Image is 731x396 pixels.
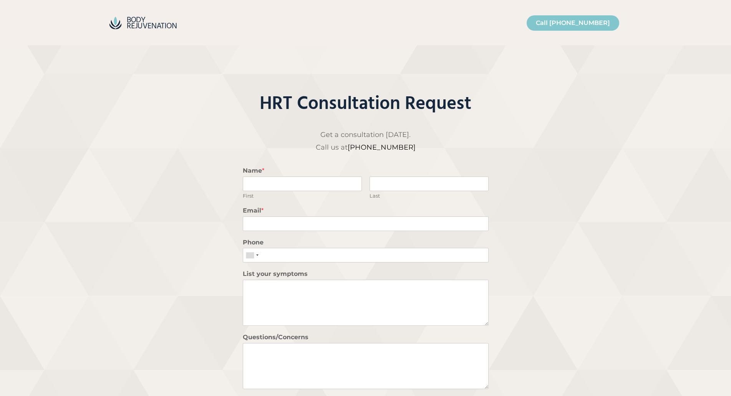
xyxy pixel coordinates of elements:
p: Get a consultation [DATE]. Call us at [243,129,489,153]
label: First [243,193,362,199]
label: Name [243,167,489,175]
label: Email [243,207,489,215]
label: List your symptoms [243,270,489,278]
nav: Primary [519,12,627,35]
img: BodyRejuvenation [104,14,181,32]
label: Last [370,193,489,199]
a: [PHONE_NUMBER] [348,143,416,152]
label: Phone [243,239,489,247]
a: Call [PHONE_NUMBER] [527,15,619,31]
h2: HRT Consultation Request [112,91,619,117]
label: Questions/Concerns [243,333,489,342]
